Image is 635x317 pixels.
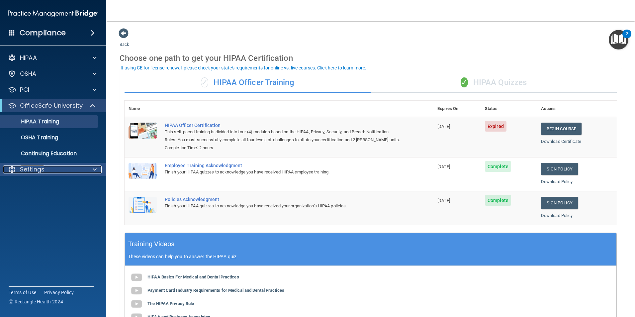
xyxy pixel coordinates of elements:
[125,101,161,117] th: Name
[165,128,400,144] div: This self-paced training is divided into four (4) modules based on the HIPAA, Privacy, Security, ...
[541,179,573,184] a: Download Policy
[165,144,400,152] div: Completion Time: 2 hours
[485,121,506,132] span: Expired
[128,254,613,259] p: These videos can help you to answer the HIPAA quiz
[147,288,284,293] b: Payment Card Industry Requirements for Medical and Dental Practices
[20,102,83,110] p: OfficeSafe University
[165,168,400,176] div: Finish your HIPAA quizzes to acknowledge you have received HIPAA employee training.
[8,86,97,94] a: PCI
[371,73,617,93] div: HIPAA Quizzes
[147,274,239,279] b: HIPAA Basics For Medical and Dental Practices
[8,54,97,62] a: HIPAA
[20,70,37,78] p: OSHA
[541,123,582,135] a: Begin Course
[130,271,143,284] img: gray_youtube_icon.38fcd6cc.png
[609,30,628,50] button: Open Resource Center, 2 new notifications
[121,65,366,70] div: If using CE for license renewal, please check your state's requirements for online vs. live cours...
[485,195,511,206] span: Complete
[461,77,468,87] span: ✓
[165,202,400,210] div: Finish your HIPAA quizzes to acknowledge you have received your organization’s HIPAA policies.
[481,101,537,117] th: Status
[165,163,400,168] div: Employee Training Acknowledgment
[9,298,63,305] span: Ⓒ Rectangle Health 2024
[433,101,481,117] th: Expires On
[541,213,573,218] a: Download Policy
[120,34,129,47] a: Back
[147,301,194,306] b: The HIPAA Privacy Rule
[120,49,622,68] div: Choose one path to get your HIPAA Certification
[8,102,96,110] a: OfficeSafe University
[8,70,97,78] a: OSHA
[437,198,450,203] span: [DATE]
[4,150,95,157] p: Continuing Education
[20,165,45,173] p: Settings
[130,297,143,311] img: gray_youtube_icon.38fcd6cc.png
[20,54,37,62] p: HIPAA
[541,163,578,175] a: Sign Policy
[165,197,400,202] div: Policies Acknowledgment
[541,197,578,209] a: Sign Policy
[4,118,59,125] p: HIPAA Training
[44,289,74,296] a: Privacy Policy
[125,73,371,93] div: HIPAA Officer Training
[9,289,36,296] a: Terms of Use
[626,34,628,43] div: 2
[120,64,367,71] button: If using CE for license renewal, please check your state's requirements for online vs. live cours...
[128,238,175,250] h5: Training Videos
[20,28,66,38] h4: Compliance
[437,124,450,129] span: [DATE]
[541,139,581,144] a: Download Certificate
[201,77,208,87] span: ✓
[485,161,511,172] span: Complete
[537,101,617,117] th: Actions
[130,284,143,297] img: gray_youtube_icon.38fcd6cc.png
[8,165,97,173] a: Settings
[4,134,58,141] p: OSHA Training
[8,7,98,20] img: PMB logo
[165,123,400,128] a: HIPAA Officer Certification
[437,164,450,169] span: [DATE]
[20,86,29,94] p: PCI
